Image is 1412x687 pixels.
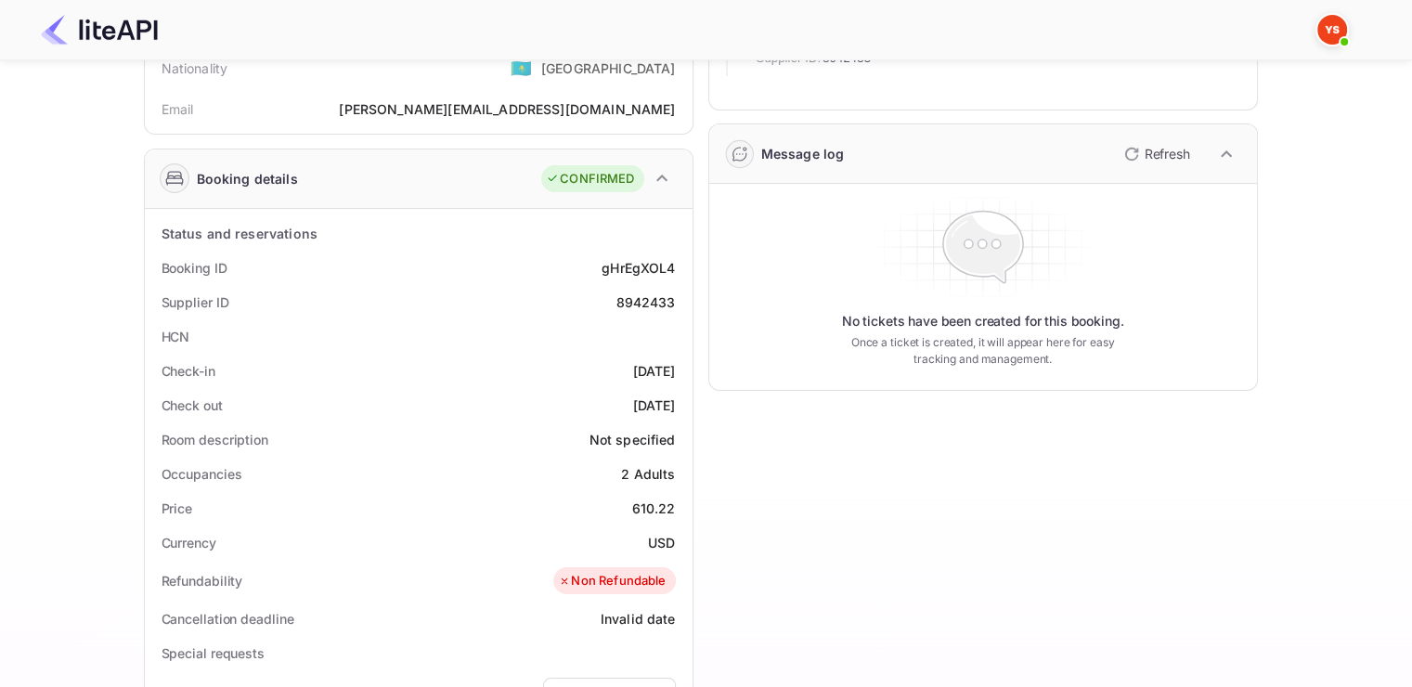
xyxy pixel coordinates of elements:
[842,312,1124,331] p: No tickets have been created for this booking.
[162,395,223,415] div: Check out
[589,430,676,449] div: Not specified
[162,292,229,312] div: Supplier ID
[633,395,676,415] div: [DATE]
[162,609,294,629] div: Cancellation deadline
[615,292,675,312] div: 8942433
[162,643,265,663] div: Special requests
[648,533,675,552] div: USD
[197,169,298,188] div: Booking details
[761,144,845,163] div: Message log
[558,572,666,590] div: Non Refundable
[541,58,676,78] div: [GEOGRAPHIC_DATA]
[339,99,675,119] div: [PERSON_NAME][EMAIL_ADDRESS][DOMAIN_NAME]
[1113,139,1198,169] button: Refresh
[601,609,676,629] div: Invalid date
[621,464,675,484] div: 2 Adults
[162,224,317,243] div: Status and reservations
[602,258,675,278] div: gHrEgXOL4
[162,258,227,278] div: Booking ID
[546,170,634,188] div: CONFIRMED
[162,99,194,119] div: Email
[1317,15,1347,45] img: Yandex Support
[632,499,676,518] div: 610.22
[162,430,268,449] div: Room description
[162,361,215,381] div: Check-in
[633,361,676,381] div: [DATE]
[162,464,242,484] div: Occupancies
[162,327,190,346] div: HCN
[162,533,216,552] div: Currency
[41,15,158,45] img: LiteAPI Logo
[162,571,243,590] div: Refundability
[162,58,228,78] div: Nationality
[511,51,532,84] span: United States
[836,334,1130,368] p: Once a ticket is created, it will appear here for easy tracking and management.
[1145,144,1190,163] p: Refresh
[162,499,193,518] div: Price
